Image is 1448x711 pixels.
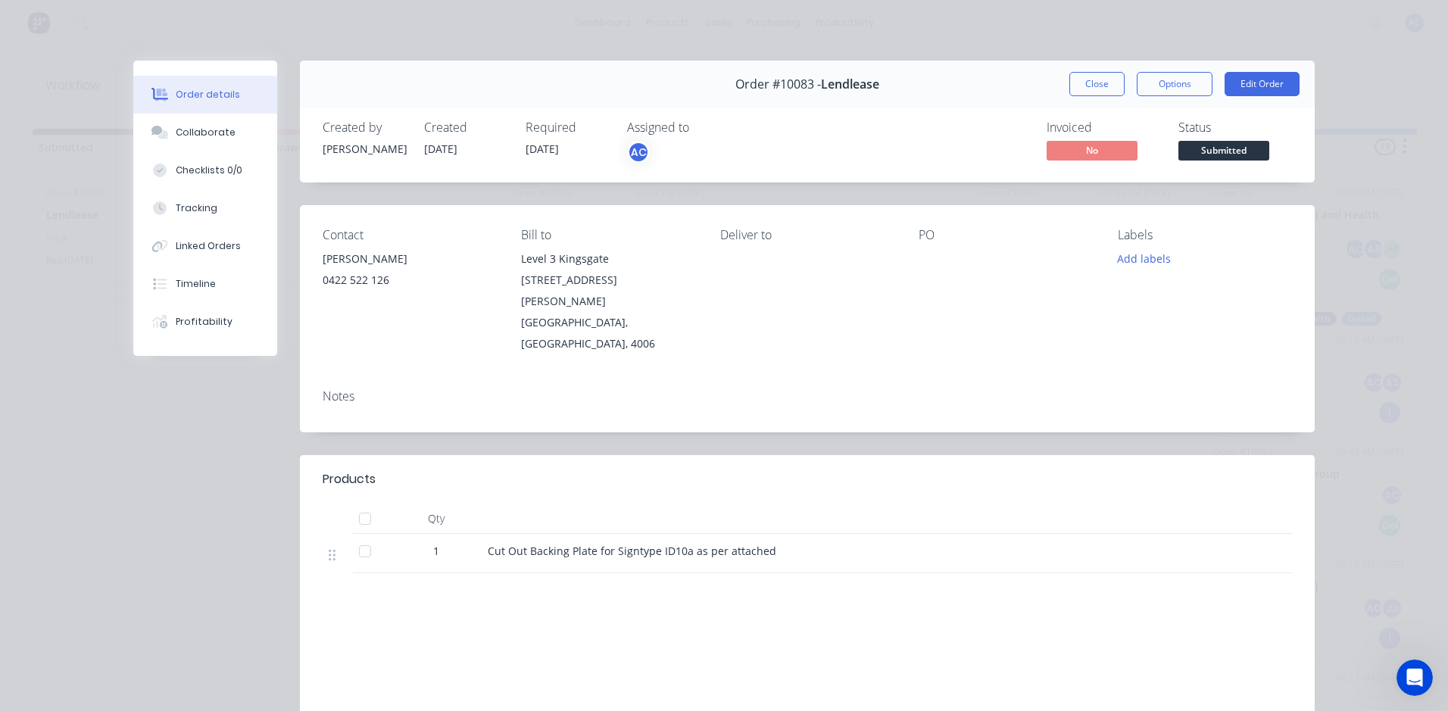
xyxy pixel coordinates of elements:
[176,277,216,291] div: Timeline
[1069,72,1125,96] button: Close
[521,248,695,354] div: Level 3 Kingsgate [STREET_ADDRESS][PERSON_NAME][GEOGRAPHIC_DATA], [GEOGRAPHIC_DATA], 4006
[133,151,277,189] button: Checklists 0/0
[133,189,277,227] button: Tracking
[735,77,821,92] span: Order #10083 -
[526,120,609,135] div: Required
[1178,141,1269,164] button: Submitted
[1137,72,1212,96] button: Options
[424,120,507,135] div: Created
[720,228,894,242] div: Deliver to
[1047,141,1137,160] span: No
[488,544,776,558] span: Cut Out Backing Plate for Signtype ID10a as per attached
[176,126,236,139] div: Collaborate
[1109,248,1178,269] button: Add labels
[521,248,695,291] div: Level 3 Kingsgate [STREET_ADDRESS]
[323,470,376,488] div: Products
[433,543,439,559] span: 1
[1047,120,1160,135] div: Invoiced
[133,303,277,341] button: Profitability
[391,504,482,534] div: Qty
[521,291,695,354] div: [PERSON_NAME][GEOGRAPHIC_DATA], [GEOGRAPHIC_DATA], 4006
[176,239,241,253] div: Linked Orders
[1397,660,1433,696] iframe: Intercom live chat
[133,76,277,114] button: Order details
[133,227,277,265] button: Linked Orders
[1118,228,1292,242] div: Labels
[323,389,1292,404] div: Notes
[323,248,497,297] div: [PERSON_NAME]0422 522 126
[1178,141,1269,160] span: Submitted
[323,228,497,242] div: Contact
[133,114,277,151] button: Collaborate
[176,164,242,177] div: Checklists 0/0
[1225,72,1300,96] button: Edit Order
[323,270,497,291] div: 0422 522 126
[176,315,232,329] div: Profitability
[627,120,779,135] div: Assigned to
[176,88,240,101] div: Order details
[323,141,406,157] div: [PERSON_NAME]
[323,120,406,135] div: Created by
[323,248,497,270] div: [PERSON_NAME]
[526,142,559,156] span: [DATE]
[424,142,457,156] span: [DATE]
[1178,120,1292,135] div: Status
[176,201,217,215] div: Tracking
[133,265,277,303] button: Timeline
[521,228,695,242] div: Bill to
[821,77,879,92] span: Lendlease
[919,228,1093,242] div: PO
[627,141,650,164] button: AC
